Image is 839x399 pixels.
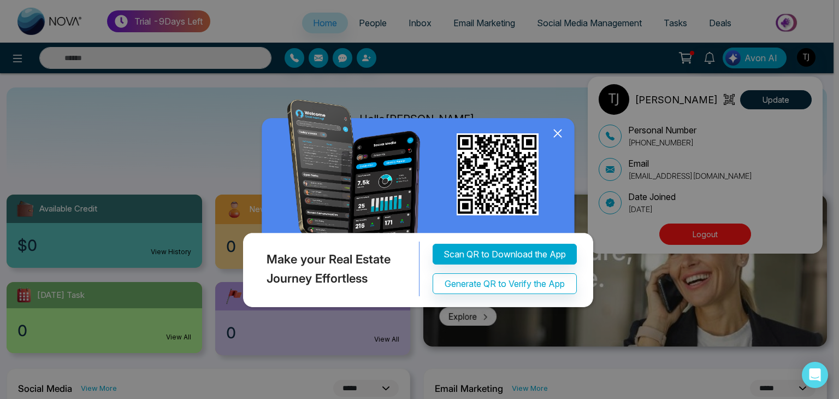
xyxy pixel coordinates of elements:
button: Generate QR to Verify the App [433,273,577,294]
div: Open Intercom Messenger [802,362,828,388]
div: Make your Real Estate Journey Effortless [240,242,419,296]
img: QRModal [240,99,599,312]
img: qr_for_download_app.png [457,133,539,215]
button: Scan QR to Download the App [433,244,577,265]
